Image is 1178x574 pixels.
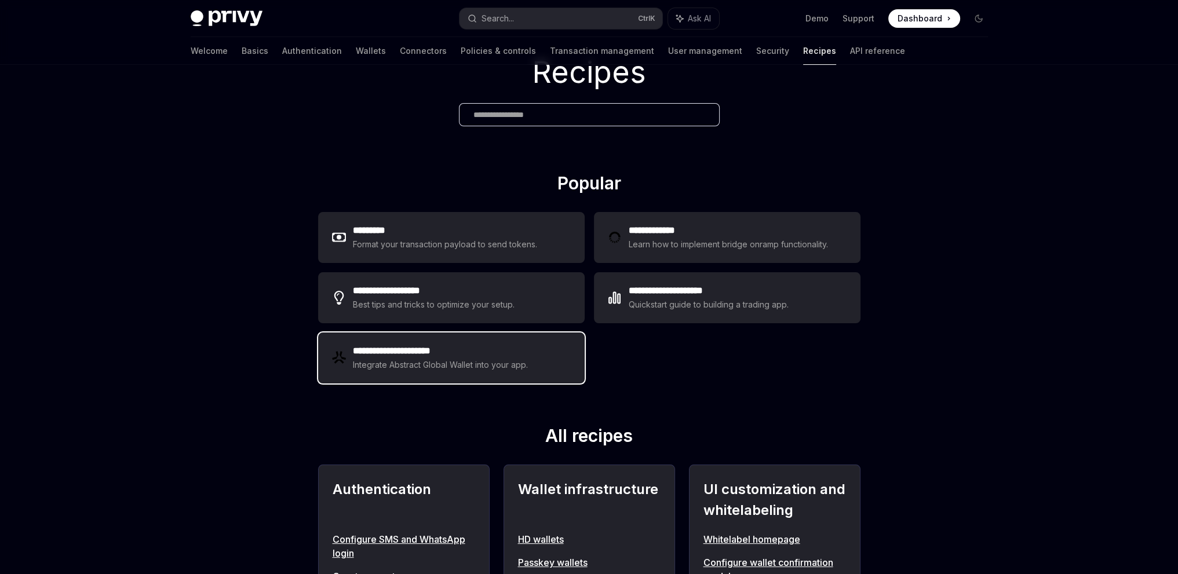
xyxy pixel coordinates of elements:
[282,37,342,65] a: Authentication
[400,37,447,65] a: Connectors
[333,532,475,560] a: Configure SMS and WhatsApp login
[353,298,516,312] div: Best tips and tricks to optimize your setup.
[668,37,742,65] a: User management
[850,37,905,65] a: API reference
[888,9,960,28] a: Dashboard
[333,479,475,521] h2: Authentication
[703,479,846,521] h2: UI customization and whitelabeling
[898,13,942,24] span: Dashboard
[969,9,988,28] button: Toggle dark mode
[703,532,846,546] a: Whitelabel homepage
[461,37,536,65] a: Policies & controls
[482,12,514,25] div: Search...
[242,37,268,65] a: Basics
[629,237,831,251] div: Learn how to implement bridge onramp functionality.
[318,425,860,451] h2: All recipes
[353,358,529,372] div: Integrate Abstract Global Wallet into your app.
[756,37,789,65] a: Security
[518,555,661,569] a: Passkey wallets
[688,13,711,24] span: Ask AI
[843,13,874,24] a: Support
[191,10,262,27] img: dark logo
[638,14,655,23] span: Ctrl K
[629,298,789,312] div: Quickstart guide to building a trading app.
[191,37,228,65] a: Welcome
[459,8,662,29] button: Search...CtrlK
[805,13,829,24] a: Demo
[353,237,538,251] div: Format your transaction payload to send tokens.
[518,532,661,546] a: HD wallets
[594,212,860,263] a: **** **** ***Learn how to implement bridge onramp functionality.
[668,8,719,29] button: Ask AI
[356,37,386,65] a: Wallets
[550,37,654,65] a: Transaction management
[518,479,661,521] h2: Wallet infrastructure
[318,212,585,263] a: **** ****Format your transaction payload to send tokens.
[318,173,860,198] h2: Popular
[803,37,836,65] a: Recipes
